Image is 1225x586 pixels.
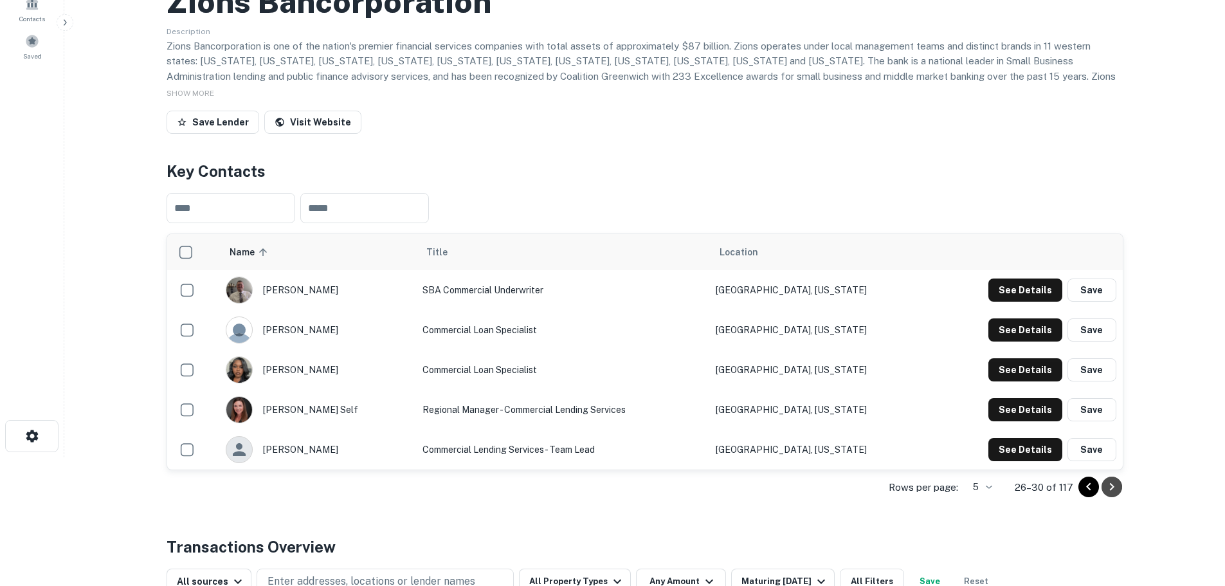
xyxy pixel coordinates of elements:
[416,310,709,350] td: Commercial Loan Specialist
[226,277,410,304] div: [PERSON_NAME]
[1067,398,1116,421] button: Save
[167,39,1123,114] p: Zions Bancorporation is one of the nation's premier financial services companies with total asset...
[1102,477,1122,497] button: Go to next page
[1067,438,1116,461] button: Save
[416,350,709,390] td: Commercial Loan Specialist
[226,357,252,383] img: 1686433642771
[1161,483,1225,545] iframe: Chat Widget
[709,234,932,270] th: Location
[226,317,252,343] img: 9c8pery4andzj6ohjkjp54ma2
[889,480,958,495] p: Rows per page:
[988,398,1062,421] button: See Details
[226,277,252,303] img: 1665530034167
[416,234,709,270] th: Title
[709,350,932,390] td: [GEOGRAPHIC_DATA], [US_STATE]
[988,318,1062,342] button: See Details
[416,270,709,310] td: SBA Commercial Underwriter
[416,390,709,430] td: Regional Manager - Commercial Lending Services
[19,14,45,24] span: Contacts
[167,27,210,36] span: Description
[1067,318,1116,342] button: Save
[416,430,709,470] td: Commercial Lending Services - Team Lead
[167,111,259,134] button: Save Lender
[167,535,336,558] h4: Transactions Overview
[167,234,1123,470] div: scrollable content
[167,89,214,98] span: SHOW MORE
[426,244,464,260] span: Title
[226,396,410,423] div: [PERSON_NAME] self
[23,51,42,61] span: Saved
[1015,480,1073,495] p: 26–30 of 117
[709,270,932,310] td: [GEOGRAPHIC_DATA], [US_STATE]
[230,244,271,260] span: Name
[709,390,932,430] td: [GEOGRAPHIC_DATA], [US_STATE]
[264,111,361,134] a: Visit Website
[709,310,932,350] td: [GEOGRAPHIC_DATA], [US_STATE]
[720,244,758,260] span: Location
[226,436,410,463] div: [PERSON_NAME]
[988,438,1062,461] button: See Details
[4,29,60,64] a: Saved
[167,160,1123,183] h4: Key Contacts
[963,478,994,497] div: 5
[219,234,416,270] th: Name
[709,430,932,470] td: [GEOGRAPHIC_DATA], [US_STATE]
[226,316,410,343] div: [PERSON_NAME]
[988,279,1062,302] button: See Details
[1067,279,1116,302] button: Save
[226,356,410,383] div: [PERSON_NAME]
[226,397,252,423] img: 1728315227650
[1078,477,1099,497] button: Go to previous page
[1067,358,1116,381] button: Save
[988,358,1062,381] button: See Details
